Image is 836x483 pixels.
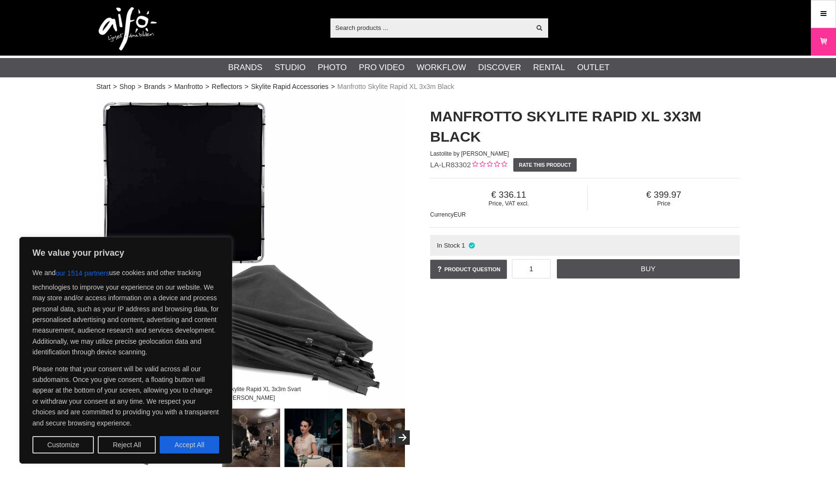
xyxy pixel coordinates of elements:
[430,190,587,200] span: 336.11
[251,82,328,92] a: Skylite Rapid Accessories
[430,200,587,207] span: Price, VAT excl.
[430,150,509,157] span: Lastolite by [PERSON_NAME]
[331,82,335,92] span: >
[274,61,305,74] a: Studio
[56,264,109,282] button: our 1514 partners
[119,82,135,92] a: Shop
[588,190,740,200] span: 399.97
[99,7,157,51] img: logo.png
[160,436,219,454] button: Accept All
[96,97,406,406] img: Manfrotto Skylite Rapid XL 3x3m Svart Sammet
[228,61,263,74] a: Brands
[513,158,577,172] a: Rate this product
[113,82,117,92] span: >
[337,82,454,92] span: Manfrotto Skylite Rapid XL 3x3m Black
[430,106,740,147] h1: Manfrotto Skylite Rapid XL 3x3m Black
[454,211,466,218] span: EUR
[478,61,521,74] a: Discover
[98,436,156,454] button: Reject All
[533,61,565,74] a: Rental
[430,161,471,169] span: LA-LR83302
[347,409,405,467] img: Ger fotografen full kontroll över ljussättning
[471,160,507,170] div: Customer rating: 0
[32,436,94,454] button: Customize
[222,409,281,467] img: För filmproduktioner och foto
[330,20,530,35] input: Search products ...
[174,82,203,92] a: Manfrotto
[437,242,460,249] span: In Stock
[318,61,347,74] a: Photo
[395,430,410,445] button: Next
[32,364,219,428] p: Please note that your consent will be valid across all our subdomains. Once you give consent, a f...
[174,381,328,406] div: Manfrotto Skylite Rapid XL 3x3m Svart [PERSON_NAME]
[32,264,219,358] p: We and use cookies and other tracking technologies to improve your experience on our website. We ...
[462,242,465,249] span: 1
[212,82,242,92] a: Reflectors
[19,237,232,464] div: We value your privacy
[467,242,476,249] i: In stock
[137,82,141,92] span: >
[588,200,740,207] span: Price
[577,61,610,74] a: Outlet
[96,82,111,92] a: Start
[430,211,454,218] span: Currency
[359,61,404,74] a: Pro Video
[32,247,219,259] p: We value your privacy
[205,82,209,92] span: >
[168,82,172,92] span: >
[557,259,740,278] a: Buy
[144,82,165,92] a: Brands
[284,409,343,467] img: Svart sammet dämpar oönskade ljuskällor
[245,82,249,92] span: >
[430,260,507,279] a: Product question
[417,61,466,74] a: Workflow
